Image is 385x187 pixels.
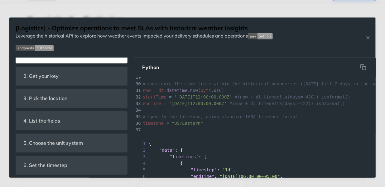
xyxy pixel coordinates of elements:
[134,107,140,114] div: 34
[16,89,128,108] section: 3. Pick the location
[134,120,140,127] div: 36
[134,147,147,154] span: 2
[166,88,187,93] span: datetime
[248,33,273,39] span: Expand image
[134,147,376,154] div: : {
[235,94,350,99] span: #(now + dt.timedelta(days=-430)).isoformat()
[19,115,65,127] span: 4. List the fields
[16,33,273,40] p: Leverage the historical API to explore how weather events impacted your delivery schedules and op...
[134,127,140,133] div: 37
[159,148,175,153] span: "data"
[19,159,72,171] span: 6. Set the timestep
[222,167,233,172] span: "1d"
[169,101,227,106] span: '[DATE]T12:00:00.000Z'
[16,67,128,86] section: 2. Get your key
[360,64,366,70] svg: hidden
[16,134,128,153] section: 5. Choose the unit system
[19,137,87,149] span: 5. Choose the unit system
[19,92,72,104] span: 3. Pick the location
[134,160,376,167] div: {
[134,74,140,81] div: 29
[134,173,376,180] div: : ,
[19,70,63,82] span: 2. Get your key
[159,88,164,93] span: dt
[248,33,273,39] img: env
[134,154,147,160] span: 3
[201,88,211,93] span: pytz
[174,94,232,99] span: '[DATE]T12:00:00.000Z'
[229,101,345,106] span: #(now + dt.timedelta(days=-422)).isoformat()
[172,121,203,126] span: "US/Eastern"
[16,111,128,130] section: 4. List the fields
[143,94,166,99] span: startTime
[137,61,164,73] button: Python
[16,45,54,51] img: endpoint
[190,88,198,93] span: now
[143,114,298,119] span: # specify the timezone, using standard IANA timezone format
[143,81,384,86] span: # configure the time frame within the historical bounderies ([DATE] till 7 days in the past)
[166,121,169,126] span: =
[191,167,217,172] span: "timestep"
[134,81,140,87] div: 30
[143,88,151,93] span: now
[16,156,128,175] section: 6. Set the timestep
[143,101,161,106] span: endTime
[134,94,140,100] div: 32
[134,100,140,107] div: 33
[169,94,171,99] span: =
[153,88,156,93] span: =
[134,140,147,147] span: 1
[134,154,376,160] div: : [
[143,88,224,93] span: . . ( . )
[134,133,140,140] div: 38
[16,24,273,33] h1: [Logistics] - Optimize operations to meet SLAs with historical weather insights
[134,114,140,120] div: 35
[134,87,140,94] div: 31
[143,121,164,126] span: timezone
[134,173,147,180] span: 6
[357,61,369,73] button: Copy
[220,174,280,179] span: "[DATE]T06:00:00-05:00"
[363,34,373,41] button: Close Recipe
[164,101,166,106] span: =
[16,44,273,52] span: Expand image
[170,154,199,159] span: "timelines"
[134,140,376,147] div: {
[134,167,376,173] div: : ,
[214,88,222,93] span: UTC
[134,160,147,167] span: 4
[191,174,214,179] span: "endTime"
[134,167,147,173] span: 5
